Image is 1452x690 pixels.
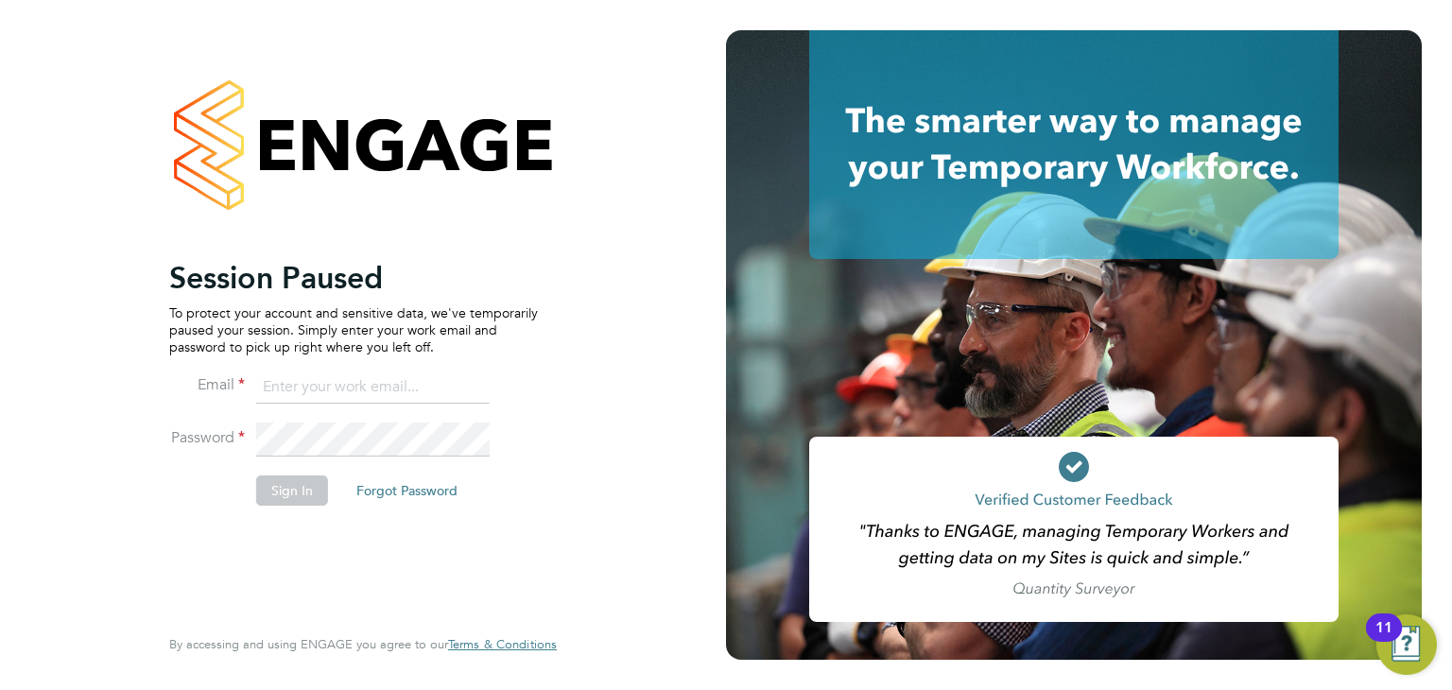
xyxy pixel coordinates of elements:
button: Sign In [256,475,328,506]
span: Terms & Conditions [448,636,557,652]
h2: Session Paused [169,259,538,297]
span: By accessing and using ENGAGE you agree to our [169,636,557,652]
p: To protect your account and sensitive data, we've temporarily paused your session. Simply enter y... [169,304,538,356]
input: Enter your work email... [256,371,490,405]
button: Open Resource Center, 11 new notifications [1376,614,1437,675]
button: Forgot Password [341,475,473,506]
a: Terms & Conditions [448,637,557,652]
label: Email [169,375,245,395]
label: Password [169,428,245,448]
div: 11 [1375,628,1392,652]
